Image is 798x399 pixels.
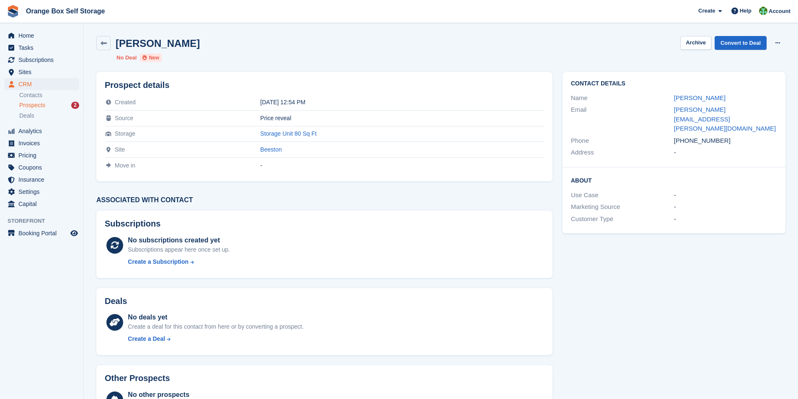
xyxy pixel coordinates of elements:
a: Orange Box Self Storage [23,4,108,18]
a: menu [4,162,79,173]
span: Deals [19,112,34,120]
a: menu [4,149,79,161]
div: [DATE] 12:54 PM [260,99,544,106]
span: Coupons [18,162,69,173]
a: menu [4,227,79,239]
div: - [674,214,777,224]
div: - [260,162,544,169]
div: Subscriptions appear here once set up. [128,245,230,254]
a: [PERSON_NAME] [674,94,726,101]
a: Convert to Deal [715,36,767,50]
h2: Subscriptions [105,219,544,229]
h2: Prospect details [105,80,544,90]
div: - [674,190,777,200]
h2: About [571,176,777,184]
span: Created [115,99,136,106]
a: Preview store [69,228,79,238]
div: Use Case [571,190,674,200]
div: Customer Type [571,214,674,224]
img: Binder Bhardwaj [759,7,767,15]
span: Home [18,30,69,41]
a: menu [4,30,79,41]
span: Prospects [19,101,45,109]
div: - [674,148,777,157]
div: Create a Deal [128,335,165,343]
h2: Contact Details [571,80,777,87]
span: Booking Portal [18,227,69,239]
a: menu [4,174,79,185]
div: Address [571,148,674,157]
span: Site [115,146,125,153]
span: CRM [18,78,69,90]
a: Prospects 2 [19,101,79,110]
span: Invoices [18,137,69,149]
a: Deals [19,111,79,120]
a: [PERSON_NAME][EMAIL_ADDRESS][PERSON_NAME][DOMAIN_NAME] [674,106,776,132]
a: menu [4,186,79,198]
h3: Associated with contact [96,196,553,204]
div: Create a deal for this contact from here or by converting a prospect. [128,322,303,331]
div: - [674,202,777,212]
span: Help [740,7,752,15]
div: Marketing Source [571,202,674,212]
a: menu [4,198,79,210]
div: Name [571,93,674,103]
span: Capital [18,198,69,210]
a: Storage Unit 80 Sq Ft [260,130,317,137]
h2: Other Prospects [105,373,170,383]
span: Create [698,7,715,15]
a: Beeston [260,146,281,153]
span: Sites [18,66,69,78]
li: No Deal [116,54,137,62]
li: New [140,54,162,62]
a: Create a Subscription [128,257,230,266]
a: menu [4,42,79,54]
span: Move in [115,162,135,169]
span: Account [769,7,790,15]
img: stora-icon-8386f47178a22dfd0bd8f6a31ec36ba5ce8667c1dd55bd0f319d3a0aa187defe.svg [7,5,19,18]
span: Source [115,115,133,121]
a: menu [4,137,79,149]
h2: [PERSON_NAME] [116,38,200,49]
button: Archive [680,36,711,50]
div: Email [571,105,674,134]
a: menu [4,78,79,90]
a: Create a Deal [128,335,303,343]
span: Pricing [18,149,69,161]
span: Storage [115,130,135,137]
div: Price reveal [260,115,544,121]
span: Storefront [8,217,83,225]
span: Tasks [18,42,69,54]
span: Settings [18,186,69,198]
span: Insurance [18,174,69,185]
div: No subscriptions created yet [128,235,230,245]
h2: Deals [105,296,127,306]
span: Subscriptions [18,54,69,66]
a: menu [4,54,79,66]
div: Create a Subscription [128,257,189,266]
a: Contacts [19,91,79,99]
span: Analytics [18,125,69,137]
div: No deals yet [128,312,303,322]
a: menu [4,66,79,78]
div: [PHONE_NUMBER] [674,136,777,146]
div: Phone [571,136,674,146]
div: 2 [71,102,79,109]
a: menu [4,125,79,137]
